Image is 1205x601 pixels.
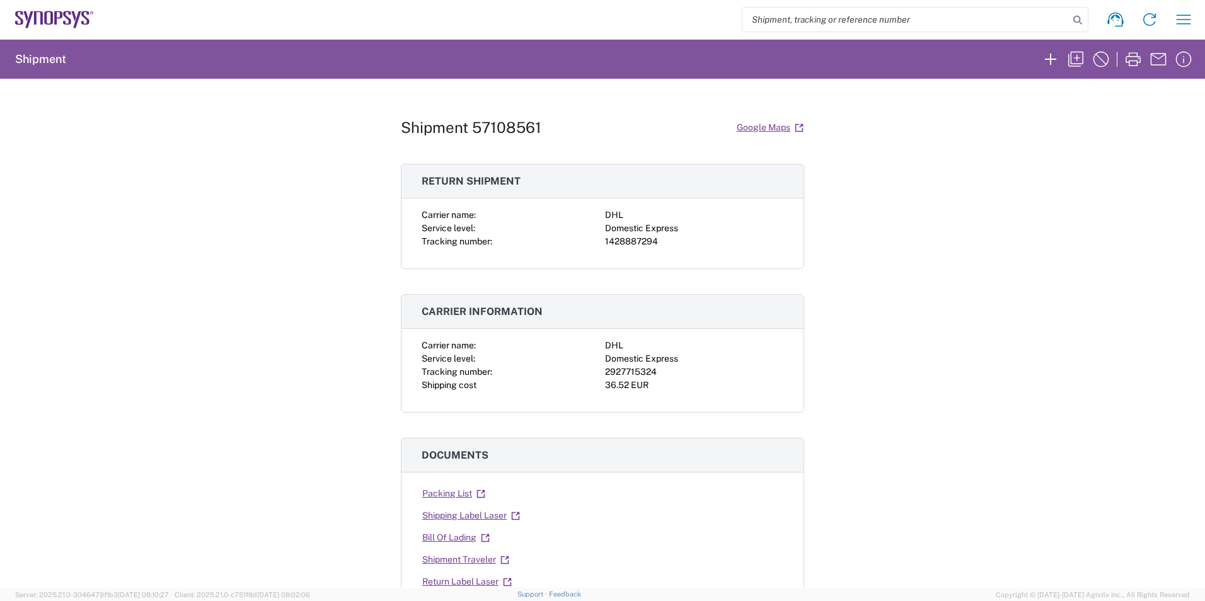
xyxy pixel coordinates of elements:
span: Carrier information [422,306,543,318]
div: 36.52 EUR [605,379,783,392]
a: Google Maps [736,117,804,139]
div: DHL [605,209,783,222]
a: Packing List [422,483,486,505]
span: [DATE] 08:02:06 [257,591,310,598]
span: Documents [422,449,488,461]
span: Tracking number: [422,367,492,377]
a: Shipment Traveler [422,549,510,571]
a: Return Label Laser [422,571,512,593]
span: Carrier name: [422,340,476,350]
span: Copyright © [DATE]-[DATE] Agistix Inc., All Rights Reserved [996,589,1190,600]
span: Carrier name: [422,210,476,220]
span: Shipping cost [422,380,476,390]
div: Domestic Express [605,222,783,235]
h2: Shipment [15,52,66,67]
span: [DATE] 08:10:27 [118,591,169,598]
div: 1428887294 [605,235,783,248]
a: Shipping Label Laser [422,505,521,527]
span: Client: 2025.21.0-c751f8d [175,591,310,598]
a: Bill Of Lading [422,527,490,549]
span: Service level: [422,353,475,363]
div: 2927715324 [605,365,783,379]
h1: Shipment 57108561 [401,118,541,137]
span: Return shipment [422,175,521,187]
span: Server: 2025.21.0-3046479f1b3 [15,591,169,598]
div: DHL [605,339,783,352]
span: Tracking number: [422,236,492,246]
input: Shipment, tracking or reference number [742,8,1069,31]
a: Feedback [549,590,581,598]
a: Support [517,590,549,598]
div: Domestic Express [605,352,783,365]
span: Service level: [422,223,475,233]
